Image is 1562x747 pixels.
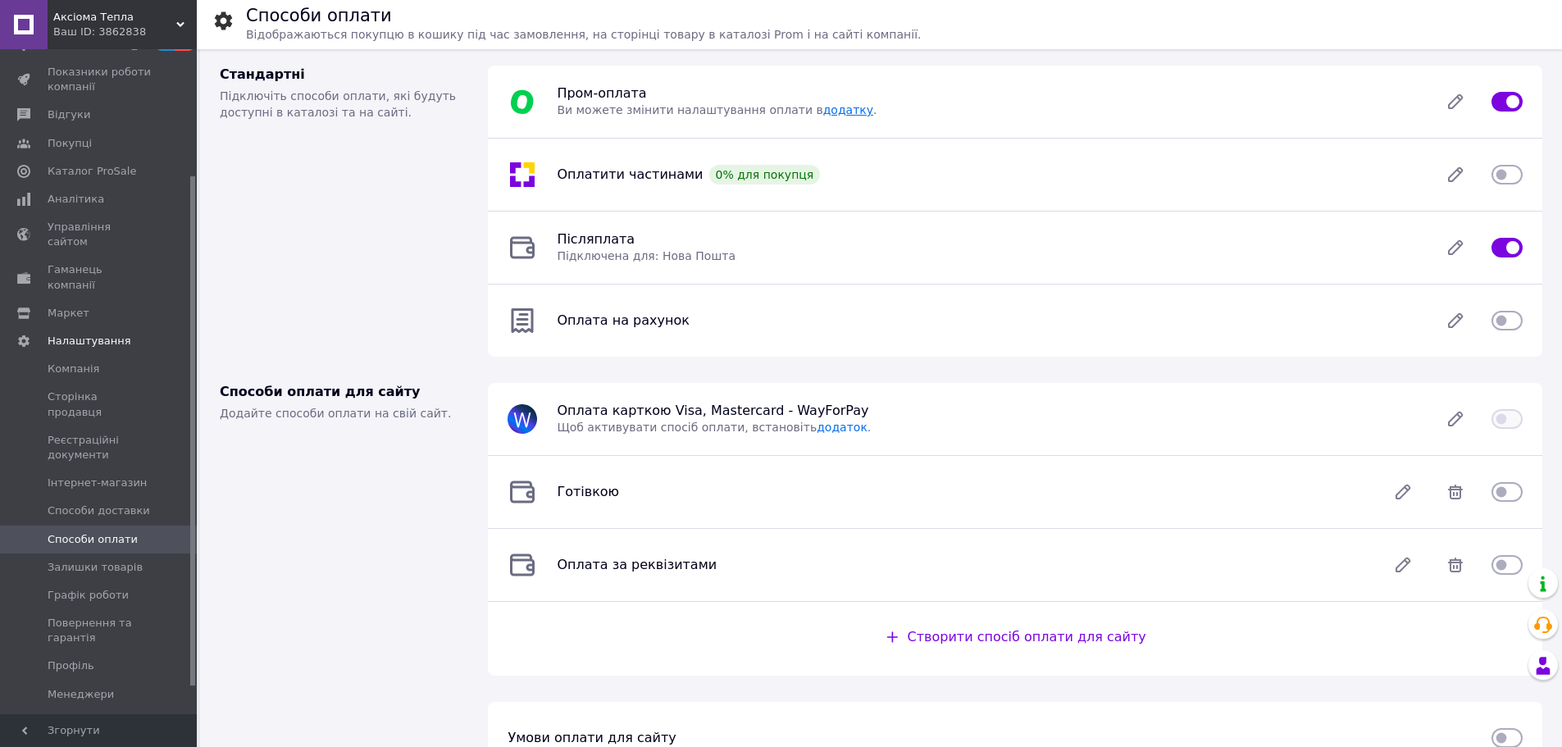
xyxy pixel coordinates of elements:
[48,588,129,603] span: Графік роботи
[557,166,703,182] span: Оплатити частинами
[48,560,143,575] span: Залишки товарів
[220,66,305,82] span: Стандартні
[557,231,635,247] span: Післяплата
[48,532,138,547] span: Способи оплати
[508,730,676,745] span: Умови оплати для сайту
[48,192,104,207] span: Аналітика
[709,165,821,184] div: 0% для покупця
[220,407,451,420] span: Додайте способи оплати на свій сайт.
[48,262,152,292] span: Гаманець компанії
[48,136,92,151] span: Покупці
[48,476,147,490] span: Інтернет-магазин
[557,312,689,328] span: Оплата на рахунок
[48,362,99,376] span: Компанія
[557,557,717,572] span: Оплата за реквізитами
[48,107,90,122] span: Відгуки
[48,433,152,462] span: Реєстраційні документи
[885,628,1146,647] div: Створити спосіб оплати для сайту
[48,334,131,348] span: Налаштування
[557,403,868,418] span: Оплата карткою Visa, Mastercard - WayForPay
[557,249,735,262] span: Підключена для: Нова Пошта
[908,629,1146,645] span: Створити спосіб оплати для сайту
[48,306,89,321] span: Маркет
[246,28,921,41] span: Відображаються покупцю в кошику під час замовлення, на сторінці товару в каталозі Prom і на сайті...
[53,10,176,25] span: Аксіома Тепла
[48,389,152,419] span: Сторінка продавця
[246,6,392,25] h1: Способи оплати
[48,220,152,249] span: Управління сайтом
[48,164,136,179] span: Каталог ProSale
[48,616,152,645] span: Повернення та гарантія
[220,384,421,399] span: Способи оплати для сайту
[823,103,873,116] a: додатку
[817,421,868,434] a: додаток
[48,65,152,94] span: Показники роботи компанії
[48,687,114,702] span: Менеджери
[557,103,877,116] span: Ви можете змінити налаштування оплати в .
[557,421,871,434] span: Щоб активувати спосіб оплати, встановіть .
[48,658,94,673] span: Профіль
[53,25,197,39] div: Ваш ID: 3862838
[557,85,646,101] span: Пром-оплата
[557,484,619,499] span: Готівкою
[220,89,456,119] span: Підключіть способи оплати, які будуть доступні в каталозі та на сайті.
[48,503,150,518] span: Способи доставки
